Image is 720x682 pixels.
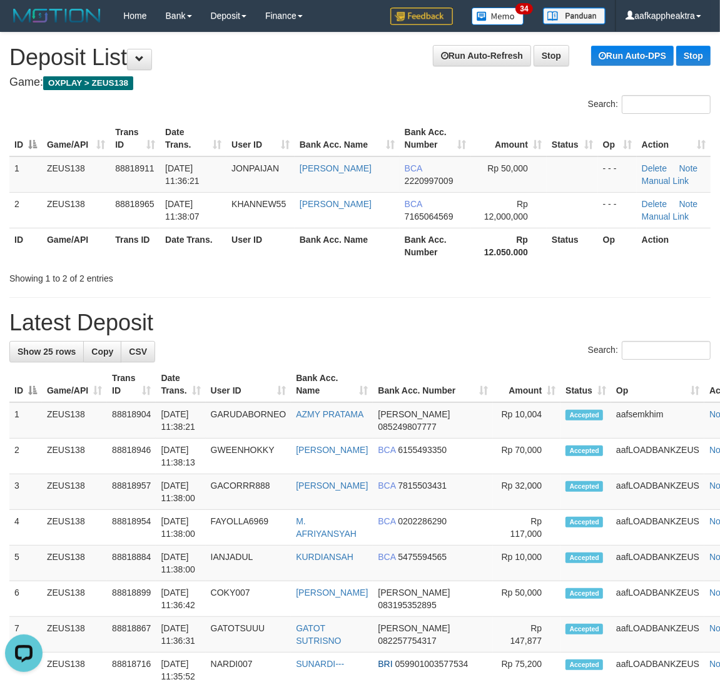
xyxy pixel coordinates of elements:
[91,347,113,357] span: Copy
[296,445,368,455] a: [PERSON_NAME]
[398,516,447,526] span: Copy 0202286290 to clipboard
[378,422,436,432] span: Copy 085249807777 to clipboard
[296,623,341,646] a: GATOT SUTRISNO
[622,341,711,360] input: Search:
[565,410,603,420] span: Accepted
[676,46,711,66] a: Stop
[378,481,395,491] span: BCA
[637,121,711,156] th: Action: activate to sort column ascending
[295,228,400,263] th: Bank Acc. Name
[156,402,205,439] td: [DATE] 11:38:21
[565,624,603,634] span: Accepted
[156,510,205,546] td: [DATE] 11:38:00
[390,8,453,25] img: Feedback.jpg
[565,445,603,456] span: Accepted
[9,156,42,193] td: 1
[405,199,422,209] span: BCA
[598,228,637,263] th: Op
[165,199,200,221] span: [DATE] 11:38:07
[588,95,711,114] label: Search:
[296,588,368,598] a: [PERSON_NAME]
[9,121,42,156] th: ID: activate to sort column descending
[296,516,357,539] a: M. AFRIYANSYAH
[378,552,395,562] span: BCA
[565,588,603,599] span: Accepted
[378,659,392,669] span: BRI
[121,341,155,362] a: CSV
[378,588,450,598] span: [PERSON_NAME]
[9,45,711,70] h1: Deposit List
[206,617,292,653] td: GATOTSUUU
[42,617,107,653] td: ZEUS138
[642,199,667,209] a: Delete
[42,581,107,617] td: ZEUS138
[110,121,160,156] th: Trans ID: activate to sort column ascending
[493,581,560,617] td: Rp 50,000
[598,156,637,193] td: - - -
[547,228,598,263] th: Status
[611,402,704,439] td: aafsemkhim
[9,510,42,546] td: 4
[487,163,528,173] span: Rp 50,000
[565,552,603,563] span: Accepted
[471,228,547,263] th: Rp 12.050.000
[295,121,400,156] th: Bank Acc. Name: activate to sort column ascending
[493,510,560,546] td: Rp 117,000
[9,76,711,89] h4: Game:
[300,199,372,209] a: [PERSON_NAME]
[378,623,450,633] span: [PERSON_NAME]
[611,617,704,653] td: aafLOADBANKZEUS
[565,517,603,527] span: Accepted
[160,228,226,263] th: Date Trans.
[679,163,698,173] a: Note
[42,156,110,193] td: ZEUS138
[231,163,279,173] span: JONPAIJAN
[9,6,104,25] img: MOTION_logo.png
[560,367,611,402] th: Status: activate to sort column ascending
[493,617,560,653] td: Rp 147,877
[107,581,156,617] td: 88818899
[107,510,156,546] td: 88818954
[398,481,447,491] span: Copy 7815503431 to clipboard
[296,659,344,669] a: SUNARDI---
[9,267,291,285] div: Showing 1 to 2 of 2 entries
[642,163,667,173] a: Delete
[484,199,528,221] span: Rp 12,000,000
[9,546,42,581] td: 5
[206,474,292,510] td: GACORRR888
[42,402,107,439] td: ZEUS138
[679,199,698,209] a: Note
[42,510,107,546] td: ZEUS138
[611,581,704,617] td: aafLOADBANKZEUS
[9,192,42,228] td: 2
[373,367,493,402] th: Bank Acc. Number: activate to sort column ascending
[9,439,42,474] td: 2
[156,367,205,402] th: Date Trans.: activate to sort column ascending
[565,659,603,670] span: Accepted
[472,8,524,25] img: Button%20Memo.svg
[42,228,110,263] th: Game/API
[378,636,436,646] span: Copy 082257754317 to clipboard
[591,46,674,66] a: Run Auto-DPS
[378,516,395,526] span: BCA
[493,474,560,510] td: Rp 32,000
[588,341,711,360] label: Search:
[107,439,156,474] td: 88818946
[565,481,603,492] span: Accepted
[206,546,292,581] td: IANJADUL
[9,617,42,653] td: 7
[433,45,531,66] a: Run Auto-Refresh
[378,445,395,455] span: BCA
[300,163,372,173] a: [PERSON_NAME]
[405,163,422,173] span: BCA
[107,474,156,510] td: 88818957
[206,510,292,546] td: FAYOLLA6969
[405,211,454,221] span: Copy 7165064569 to clipboard
[405,176,454,186] span: Copy 2220997009 to clipboard
[611,439,704,474] td: aafLOADBANKZEUS
[156,581,205,617] td: [DATE] 11:36:42
[9,341,84,362] a: Show 25 rows
[107,402,156,439] td: 88818904
[156,546,205,581] td: [DATE] 11:38:00
[206,581,292,617] td: COKY007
